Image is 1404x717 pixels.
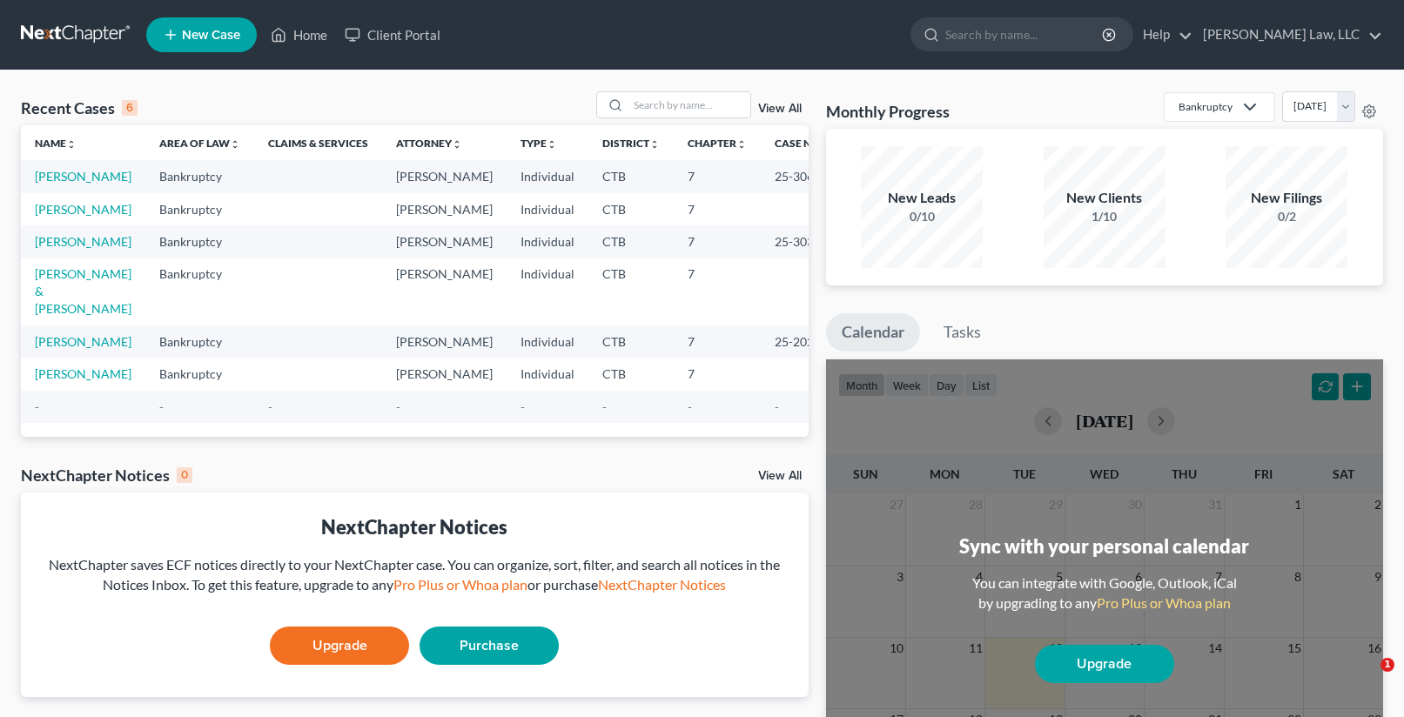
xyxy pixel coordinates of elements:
a: NextChapter Notices [598,576,726,593]
i: unfold_more [547,139,557,150]
td: 25-30649 [761,160,844,192]
a: [PERSON_NAME] [35,234,131,249]
a: Pro Plus or Whoa plan [393,576,527,593]
div: 0 [177,467,192,483]
div: NextChapter saves ECF notices directly to your NextChapter case. You can organize, sort, filter, ... [35,555,795,595]
td: CTB [588,325,674,358]
th: Claims & Services [254,125,382,160]
td: 25-30327 [761,225,844,258]
td: CTB [588,258,674,325]
td: Individual [507,193,588,225]
div: New Filings [1226,188,1347,208]
span: - [688,399,692,414]
div: New Clients [1044,188,1166,208]
td: Individual [507,358,588,390]
span: - [602,399,607,414]
a: Nameunfold_more [35,137,77,150]
a: [PERSON_NAME] [35,366,131,381]
input: Search by name... [945,18,1105,50]
div: NextChapter Notices [35,513,795,540]
div: You can integrate with Google, Outlook, iCal by upgrading to any [965,573,1244,613]
i: unfold_more [452,139,462,150]
div: NextChapter Notices [21,465,192,486]
div: 1/10 [1044,208,1166,225]
span: - [159,399,164,414]
span: - [35,399,39,414]
input: Search by name... [628,92,750,117]
div: 6 [122,100,138,116]
span: - [268,399,272,414]
h3: Monthly Progress [826,101,950,122]
a: Tasks [928,313,997,352]
td: Individual [507,160,588,192]
a: [PERSON_NAME] [35,169,131,184]
td: [PERSON_NAME] [382,358,507,390]
td: CTB [588,193,674,225]
span: - [775,399,779,414]
a: Purchase [420,627,559,665]
td: 7 [674,225,761,258]
td: [PERSON_NAME] [382,325,507,358]
div: 0/10 [861,208,983,225]
span: - [521,399,525,414]
td: [PERSON_NAME] [382,193,507,225]
td: Individual [507,225,588,258]
td: [PERSON_NAME] [382,160,507,192]
i: unfold_more [230,139,240,150]
td: [PERSON_NAME] [382,258,507,325]
a: [PERSON_NAME] [35,334,131,349]
a: Upgrade [270,627,409,665]
td: Individual [507,258,588,325]
a: [PERSON_NAME] & [PERSON_NAME] [35,266,131,316]
div: Recent Cases [21,97,138,118]
a: Home [262,19,336,50]
td: 25-20263 [761,325,844,358]
a: Upgrade [1035,645,1174,683]
td: Bankruptcy [145,225,254,258]
a: [PERSON_NAME] [35,202,131,217]
a: Typeunfold_more [521,137,557,150]
a: View All [758,470,802,482]
td: CTB [588,225,674,258]
td: Bankruptcy [145,258,254,325]
a: Calendar [826,313,920,352]
td: Bankruptcy [145,358,254,390]
a: Area of Lawunfold_more [159,137,240,150]
td: 7 [674,358,761,390]
td: CTB [588,160,674,192]
a: Pro Plus or Whoa plan [1097,594,1231,611]
span: New Case [182,29,240,42]
td: [PERSON_NAME] [382,225,507,258]
td: 7 [674,160,761,192]
td: Bankruptcy [145,193,254,225]
a: Client Portal [336,19,449,50]
td: Bankruptcy [145,325,254,358]
td: 7 [674,258,761,325]
td: Individual [507,325,588,358]
span: 1 [1380,658,1394,672]
div: Bankruptcy [1179,99,1233,114]
a: View All [758,103,802,115]
a: Case Nounfold_more [775,137,830,150]
a: Help [1134,19,1192,50]
div: 0/2 [1226,208,1347,225]
a: Districtunfold_more [602,137,660,150]
i: unfold_more [736,139,747,150]
td: CTB [588,358,674,390]
a: Chapterunfold_more [688,137,747,150]
td: 7 [674,193,761,225]
i: unfold_more [66,139,77,150]
div: New Leads [861,188,983,208]
i: unfold_more [649,139,660,150]
td: Bankruptcy [145,160,254,192]
td: 7 [674,325,761,358]
span: - [396,399,400,414]
a: [PERSON_NAME] Law, LLC [1194,19,1382,50]
a: Attorneyunfold_more [396,137,462,150]
iframe: Intercom live chat [1345,658,1387,700]
div: Sync with your personal calendar [959,533,1249,560]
